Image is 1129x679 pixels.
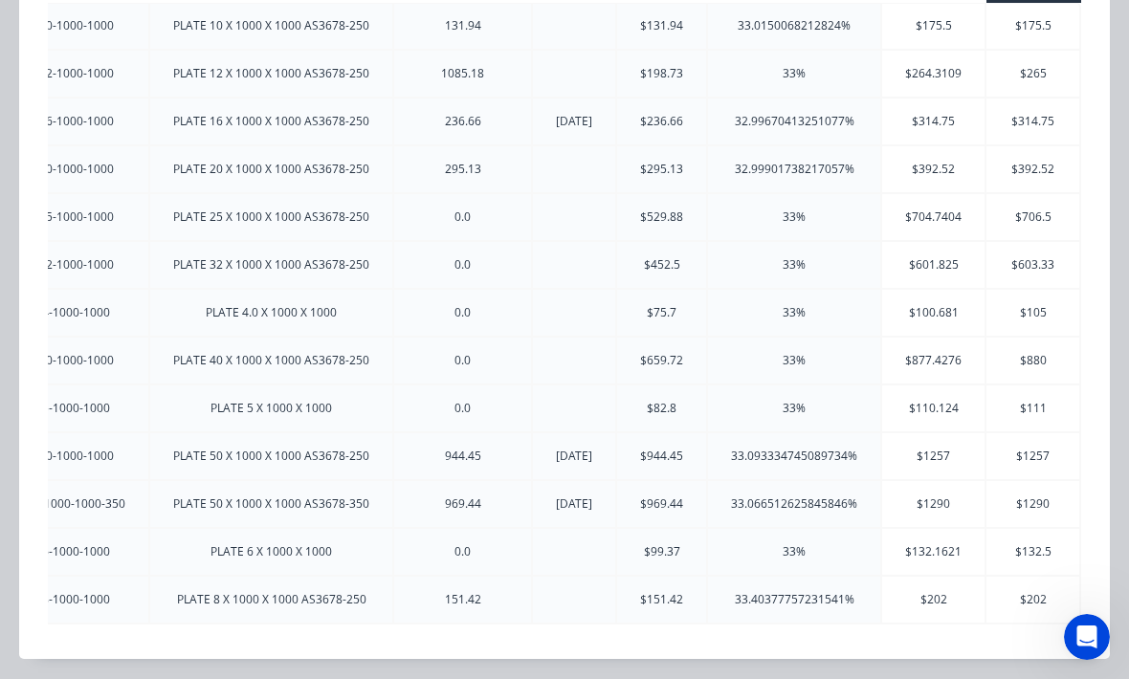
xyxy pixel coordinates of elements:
div: PLATE 12 X 1000 X 1000 AS3678-250 [150,65,392,82]
div: $131.94 [617,17,706,34]
div: PLATE 40 X 1000 X 1000 AS3678-250 [150,352,392,369]
div: PLATE 4.0 X 1000 X 1000 [150,304,392,321]
div: $111 [986,400,1079,417]
div: PLATE 8 X 1000 X 1000 AS3678-250 [150,591,392,608]
div: 944.45 [394,448,531,465]
div: 33.093334745089734% [708,448,880,465]
div: $704.7404 [882,208,985,226]
div: $601.825 [882,256,985,274]
div: $392.52 [986,161,1079,178]
div: 0.0 [394,543,531,560]
div: $1290 [882,495,985,513]
div: 32.99670413251077% [708,113,880,130]
div: $75.7 [617,304,706,321]
div: $1257 [986,448,1079,465]
div: $105 [986,304,1079,321]
div: $110.124 [882,400,985,417]
div: 33% [708,65,880,82]
div: 236.66 [394,113,531,130]
div: $151.42 [617,591,706,608]
div: $202 [986,591,1079,608]
div: $100.681 [882,304,985,321]
div: 1085.18 [394,65,531,82]
div: $264.3109 [882,65,985,82]
div: PLATE 25 X 1000 X 1000 AS3678-250 [150,208,392,226]
div: 32.99901738217057% [708,161,880,178]
div: PLATE 20 X 1000 X 1000 AS3678-250 [150,161,392,178]
div: PLATE 32 X 1000 X 1000 AS3678-250 [150,256,392,274]
div: $198.73 [617,65,706,82]
div: 33% [708,304,880,321]
div: PLATE 5 X 1000 X 1000 [150,400,392,417]
div: $236.66 [617,113,706,130]
div: 0.0 [394,400,531,417]
div: $944.45 [617,448,706,465]
div: $202 [882,591,985,608]
div: $132.1621 [882,543,985,560]
div: 0.0 [394,352,531,369]
div: 33.0150068212824% [708,17,880,34]
div: $603.33 [986,256,1079,274]
div: 969.44 [394,495,531,513]
div: PLATE 6 X 1000 X 1000 [150,543,392,560]
div: $877.4276 [882,352,985,369]
div: PLATE 50 X 1000 X 1000 AS3678-350 [150,495,392,513]
div: $314.75 [986,113,1079,130]
div: 33.40377757231541% [708,591,880,608]
div: 295.13 [394,161,531,178]
div: $132.5 [986,543,1079,560]
div: $99.37 [617,543,706,560]
div: $265 [986,65,1079,82]
div: 33% [708,256,880,274]
div: [DATE] [533,113,615,130]
div: 33% [708,543,880,560]
div: 33% [708,352,880,369]
div: PLATE 50 X 1000 X 1000 AS3678-250 [150,448,392,465]
div: $969.44 [617,495,706,513]
iframe: Intercom live chat [1064,614,1110,660]
div: $175.5 [882,17,985,34]
div: $1290 [986,495,1079,513]
div: $659.72 [617,352,706,369]
div: PLATE 16 X 1000 X 1000 AS3678-250 [150,113,392,130]
div: PLATE 10 X 1000 X 1000 AS3678-250 [150,17,392,34]
div: $392.52 [882,161,985,178]
div: $452.5 [617,256,706,274]
div: $529.88 [617,208,706,226]
div: [DATE] [533,448,615,465]
div: $295.13 [617,161,706,178]
div: $314.75 [882,113,985,130]
div: $706.5 [986,208,1079,226]
div: $175.5 [986,17,1079,34]
div: 0.0 [394,256,531,274]
div: 33% [708,400,880,417]
div: 151.42 [394,591,531,608]
div: $880 [986,352,1079,369]
div: 131.94 [394,17,531,34]
div: [DATE] [533,495,615,513]
div: 0.0 [394,208,531,226]
div: 33% [708,208,880,226]
div: 33.066512625845846% [708,495,880,513]
div: $82.8 [617,400,706,417]
div: $1257 [882,448,985,465]
div: 0.0 [394,304,531,321]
